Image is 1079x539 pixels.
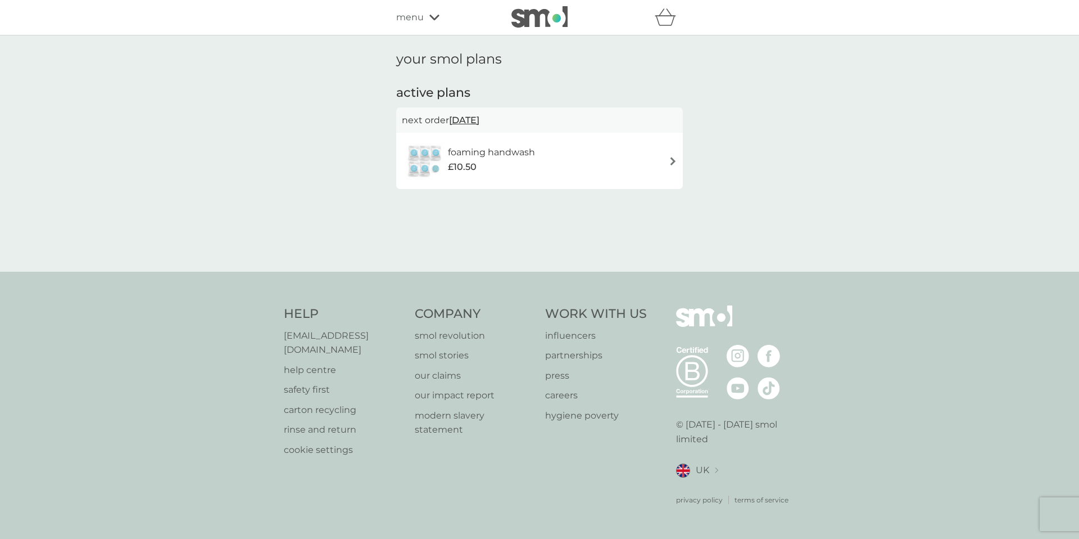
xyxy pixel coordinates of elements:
img: visit the smol Instagram page [727,345,749,367]
a: cookie settings [284,443,404,457]
span: menu [396,10,424,25]
img: visit the smol Youtube page [727,377,749,399]
h4: Work With Us [545,306,647,323]
span: [DATE] [449,109,479,131]
a: rinse and return [284,423,404,437]
h4: Company [415,306,534,323]
a: smol stories [415,348,534,363]
img: UK flag [676,464,690,478]
div: basket [655,6,683,29]
a: privacy policy [676,495,723,505]
p: © [DATE] - [DATE] smol limited [676,417,796,446]
img: select a new location [715,468,718,474]
img: visit the smol Facebook page [758,345,780,367]
img: visit the smol Tiktok page [758,377,780,399]
h4: Help [284,306,404,323]
h2: active plans [396,84,683,102]
span: UK [696,463,709,478]
a: [EMAIL_ADDRESS][DOMAIN_NAME] [284,329,404,357]
a: smol revolution [415,329,534,343]
a: safety first [284,383,404,397]
p: next order [402,113,677,128]
a: modern slavery statement [415,408,534,437]
img: foaming handwash [402,141,448,181]
a: terms of service [735,495,788,505]
a: our claims [415,369,534,383]
a: careers [545,388,647,403]
img: arrow right [669,157,677,165]
a: hygiene poverty [545,408,647,423]
span: £10.50 [448,160,477,174]
a: partnerships [545,348,647,363]
a: influencers [545,329,647,343]
h6: foaming handwash [448,145,535,160]
a: our impact report [415,388,534,403]
img: smol [511,6,568,28]
a: press [545,369,647,383]
a: help centre [284,363,404,378]
h1: your smol plans [396,51,683,68]
img: smol [676,306,732,344]
a: carton recycling [284,403,404,417]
